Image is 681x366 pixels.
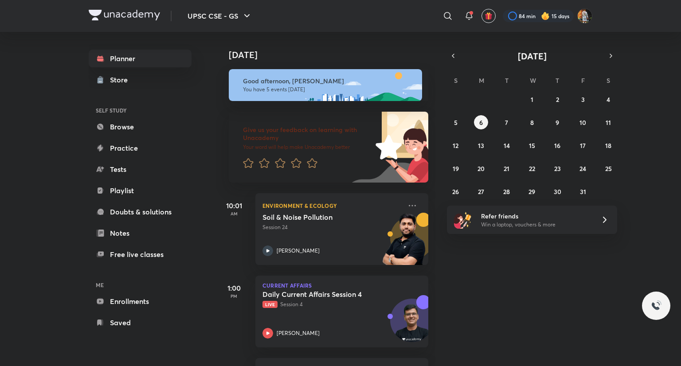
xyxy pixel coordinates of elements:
[580,141,586,150] abbr: October 17, 2025
[216,283,252,293] h5: 1:00
[89,103,192,118] h6: SELF STUDY
[477,164,485,173] abbr: October 20, 2025
[454,76,458,85] abbr: Sunday
[607,95,610,104] abbr: October 4, 2025
[576,115,590,129] button: October 10, 2025
[577,8,592,23] img: Prakhar Singh
[262,223,402,231] p: Session 24
[243,86,414,93] p: You have 5 events [DATE]
[505,76,509,85] abbr: Tuesday
[481,221,590,229] p: Win a laptop, vouchers & more
[481,211,590,221] h6: Refer friends
[554,141,560,150] abbr: October 16, 2025
[89,224,192,242] a: Notes
[89,245,192,263] a: Free live classes
[89,118,192,136] a: Browse
[525,184,539,199] button: October 29, 2025
[449,161,463,175] button: October 19, 2025
[454,211,472,229] img: referral
[449,115,463,129] button: October 5, 2025
[605,141,611,150] abbr: October 18, 2025
[89,10,160,23] a: Company Logo
[579,118,586,127] abbr: October 10, 2025
[601,161,615,175] button: October 25, 2025
[277,329,320,337] p: [PERSON_NAME]
[576,138,590,152] button: October 17, 2025
[605,164,612,173] abbr: October 25, 2025
[89,277,192,292] h6: ME
[576,161,590,175] button: October 24, 2025
[481,9,496,23] button: avatar
[229,69,422,101] img: afternoon
[478,187,484,196] abbr: October 27, 2025
[601,138,615,152] button: October 18, 2025
[601,92,615,106] button: October 4, 2025
[243,144,372,151] p: Your word will help make Unacademy better
[529,141,535,150] abbr: October 15, 2025
[528,187,535,196] abbr: October 29, 2025
[518,50,547,62] span: [DATE]
[581,95,585,104] abbr: October 3, 2025
[110,74,133,85] div: Store
[459,50,605,62] button: [DATE]
[478,141,484,150] abbr: October 13, 2025
[531,95,533,104] abbr: October 1, 2025
[479,76,484,85] abbr: Monday
[500,161,514,175] button: October 21, 2025
[89,50,192,67] a: Planner
[485,12,493,20] img: avatar
[380,213,428,274] img: unacademy
[449,138,463,152] button: October 12, 2025
[525,161,539,175] button: October 22, 2025
[262,200,402,211] p: Environment & Ecology
[651,300,661,311] img: ttu
[277,247,320,255] p: [PERSON_NAME]
[550,92,564,106] button: October 2, 2025
[554,164,561,173] abbr: October 23, 2025
[474,161,488,175] button: October 20, 2025
[262,290,373,299] h5: Daily Current Affairs Session 4
[550,115,564,129] button: October 9, 2025
[452,187,459,196] abbr: October 26, 2025
[576,184,590,199] button: October 31, 2025
[607,76,610,85] abbr: Saturday
[262,283,421,288] p: Current Affairs
[500,115,514,129] button: October 7, 2025
[474,138,488,152] button: October 13, 2025
[505,118,508,127] abbr: October 7, 2025
[525,92,539,106] button: October 1, 2025
[391,304,433,346] img: Avatar
[556,95,559,104] abbr: October 2, 2025
[576,92,590,106] button: October 3, 2025
[500,184,514,199] button: October 28, 2025
[606,118,611,127] abbr: October 11, 2025
[216,293,252,299] p: PM
[89,10,160,20] img: Company Logo
[449,184,463,199] button: October 26, 2025
[474,184,488,199] button: October 27, 2025
[504,164,509,173] abbr: October 21, 2025
[229,50,437,60] h4: [DATE]
[262,300,402,308] p: Session 4
[89,139,192,157] a: Practice
[580,187,586,196] abbr: October 31, 2025
[500,138,514,152] button: October 14, 2025
[474,115,488,129] button: October 6, 2025
[556,118,559,127] abbr: October 9, 2025
[453,141,458,150] abbr: October 12, 2025
[530,76,536,85] abbr: Wednesday
[503,187,510,196] abbr: October 28, 2025
[89,182,192,199] a: Playlist
[529,164,535,173] abbr: October 22, 2025
[601,115,615,129] button: October 11, 2025
[556,76,559,85] abbr: Thursday
[89,292,192,310] a: Enrollments
[550,184,564,199] button: October 30, 2025
[541,12,550,20] img: streak
[243,126,372,142] h6: Give us your feedback on learning with Unacademy
[182,7,258,25] button: UPSC CSE - GS
[262,301,278,308] span: Live
[504,141,510,150] abbr: October 14, 2025
[262,213,373,222] h5: Soil & Noise Pollution
[243,77,414,85] h6: Good afternoon, [PERSON_NAME]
